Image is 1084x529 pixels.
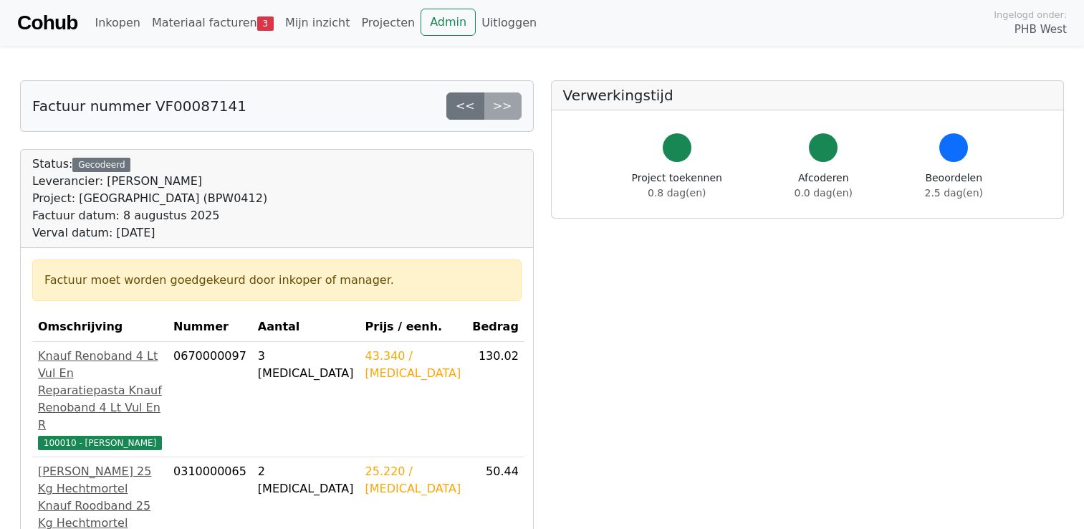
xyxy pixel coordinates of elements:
a: Uitloggen [476,9,542,37]
a: Projecten [355,9,421,37]
div: Beoordelen [925,171,983,201]
span: 2.5 dag(en) [925,187,983,199]
div: Leverancier: [PERSON_NAME] [32,173,267,190]
a: Materiaal facturen3 [146,9,279,37]
span: Ingelogd onder: [994,8,1067,22]
a: Cohub [17,6,77,40]
div: 3 [MEDICAL_DATA] [258,348,354,382]
div: Project: [GEOGRAPHIC_DATA] (BPW0412) [32,190,267,207]
div: Gecodeerd [72,158,130,172]
span: 3 [257,16,274,31]
a: Inkopen [89,9,145,37]
td: 0670000097 [168,342,252,457]
div: Afcoderen [795,171,853,201]
span: 0.8 dag(en) [648,187,706,199]
h5: Factuur nummer VF00087141 [32,97,246,115]
div: Project toekennen [632,171,722,201]
a: << [446,92,484,120]
div: Factuur moet worden goedgekeurd door inkoper of manager. [44,272,509,289]
span: 100010 - [PERSON_NAME] [38,436,162,450]
td: 130.02 [466,342,524,457]
div: Factuur datum: 8 augustus 2025 [32,207,267,224]
th: Omschrijving [32,313,168,342]
div: Knauf Renoband 4 Lt Vul En Reparatiepasta Knauf Renoband 4 Lt Vul En R [38,348,162,434]
a: Admin [421,9,476,36]
th: Aantal [252,313,360,342]
span: PHB West [1015,22,1067,38]
div: 25.220 / [MEDICAL_DATA] [365,463,461,497]
div: 2 [MEDICAL_DATA] [258,463,354,497]
span: 0.0 dag(en) [795,187,853,199]
div: 43.340 / [MEDICAL_DATA] [365,348,461,382]
h5: Verwerkingstijd [563,87,1052,104]
a: Knauf Renoband 4 Lt Vul En Reparatiepasta Knauf Renoband 4 Lt Vul En R100010 - [PERSON_NAME] [38,348,162,451]
th: Nummer [168,313,252,342]
th: Bedrag [466,313,524,342]
th: Prijs / eenh. [360,313,467,342]
div: Status: [32,156,267,242]
div: Verval datum: [DATE] [32,224,267,242]
a: Mijn inzicht [279,9,356,37]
